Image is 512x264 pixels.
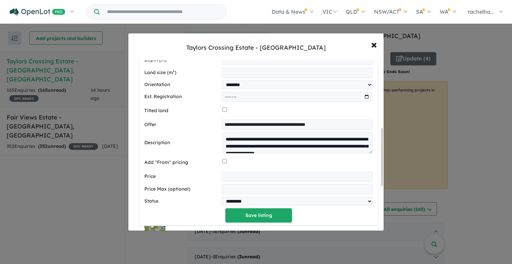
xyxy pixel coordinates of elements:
[144,197,219,205] label: Status
[101,5,225,19] input: Try estate name, suburb, builder or developer
[144,173,219,181] label: Price
[144,121,219,129] label: Offer
[144,69,219,77] label: Land size (m²)
[144,139,220,147] label: Description
[144,159,220,167] label: Add "From" pricing
[186,43,326,52] div: Taylors Crossing Estate - [GEOGRAPHIC_DATA]
[10,8,65,16] img: Openlot PRO Logo White
[144,81,219,89] label: Orientation
[371,37,377,51] span: ×
[225,208,292,223] button: Save listing
[144,185,219,193] label: Price Max (optional)
[144,93,219,101] label: Est. Registration
[178,229,184,235] span: 7B
[168,229,184,235] b: Lot:
[144,226,166,247] img: Taylors%20Crossing%20Estate%20-%20Cambewarra%20-%20Lot%207B___1757395181.jpg
[468,8,494,15] span: rachelha...
[144,107,220,115] label: Titled land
